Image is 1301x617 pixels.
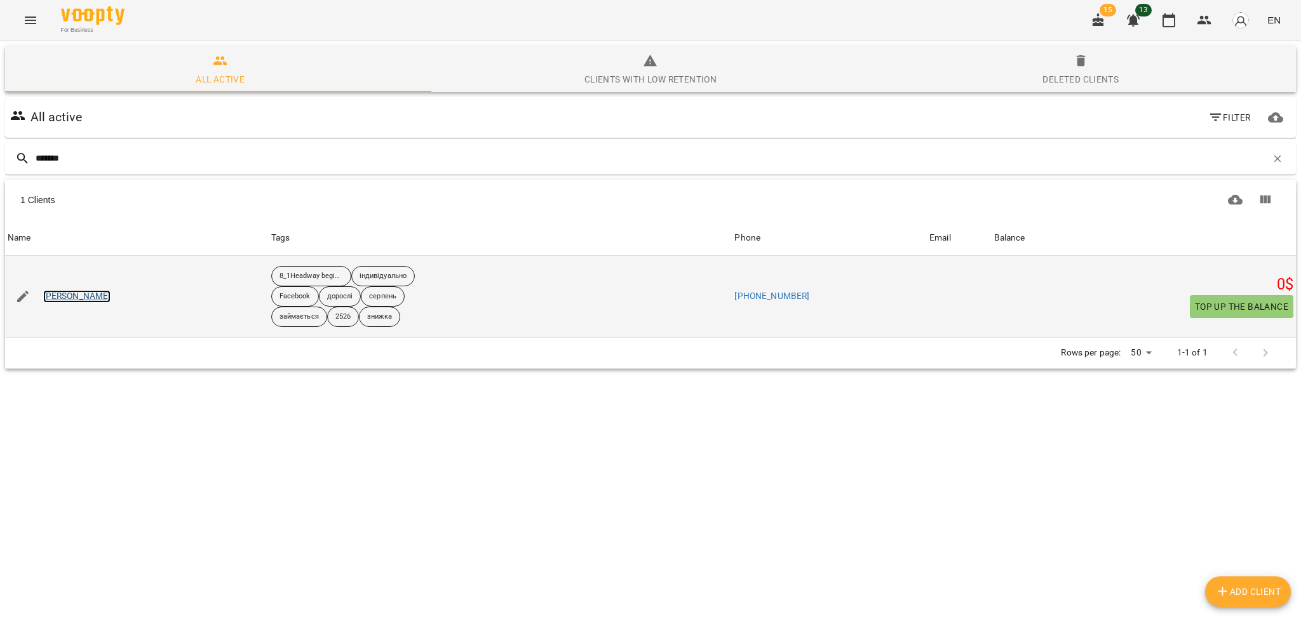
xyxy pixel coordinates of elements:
p: серпень [369,291,396,302]
p: 8_1Headway beginner numbersto be [280,271,343,282]
button: Top up the balance [1190,295,1293,318]
span: EN [1267,13,1281,27]
div: Table Toolbar [5,180,1296,220]
div: Name [8,230,31,246]
p: знижка [367,312,392,322]
p: займається [280,312,319,322]
p: Rows per page: [1061,347,1121,359]
div: 8_1Headway beginner numbersto be [271,266,351,286]
p: 1-1 of 1 [1177,347,1208,359]
h5: 0 $ [994,275,1293,295]
span: 13 [1135,4,1152,17]
p: дорослі [327,291,353,302]
div: дорослі [319,286,361,307]
div: займається [271,307,327,327]
div: Tags [271,230,730,246]
div: Balance [994,230,1025,246]
p: Facebook [280,291,311,302]
div: індивідуально [351,266,415,286]
button: Show columns [1250,185,1281,215]
span: Top up the balance [1195,299,1288,314]
div: 50 [1126,343,1156,362]
a: [PERSON_NAME] [43,290,111,303]
img: Voopty Logo [61,6,125,25]
div: Sort [994,230,1025,246]
div: Phone [734,230,760,246]
span: Filter [1208,110,1251,125]
span: Balance [994,230,1293,246]
div: Facebook [271,286,319,307]
img: avatar_s.png [1232,11,1250,29]
div: серпень [361,286,405,307]
div: Sort [8,230,31,246]
div: Deleted clients [1042,72,1119,87]
h6: All active [30,107,82,127]
div: 1 Clients [20,194,638,206]
div: Clients with low retention [584,72,717,87]
span: For Business [61,26,125,34]
button: EN [1262,8,1286,32]
button: Filter [1203,106,1256,129]
div: All active [196,72,245,87]
button: Download CSV [1220,185,1251,215]
div: Sort [734,230,760,246]
p: індивідуально [360,271,407,282]
div: 2526 [327,307,359,327]
span: Name [8,230,266,246]
span: Email [929,230,989,246]
span: Phone [734,230,924,246]
span: 15 [1100,4,1116,17]
div: Sort [929,230,951,246]
div: знижка [359,307,400,327]
a: [PHONE_NUMBER] [734,291,809,301]
button: Menu [15,5,46,36]
p: 2526 [335,312,351,322]
div: Email [929,230,951,246]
